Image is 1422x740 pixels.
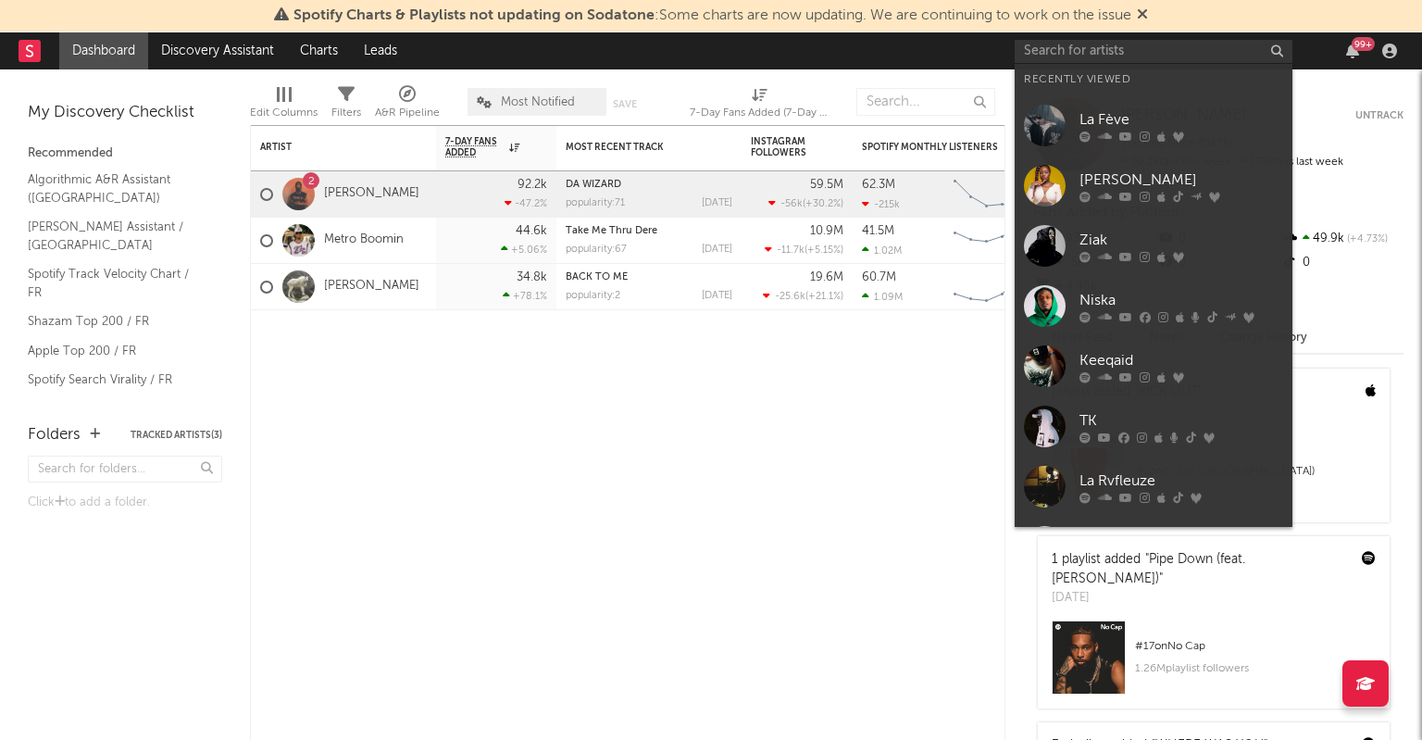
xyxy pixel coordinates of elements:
div: Spotify Monthly Listeners [862,142,1001,153]
div: [DATE] [702,291,732,301]
div: Click to add a folder. [28,492,222,514]
div: +5.06 % [501,244,547,256]
a: "Pipe Down (feat. [PERSON_NAME])" [1052,553,1245,585]
div: Artist [260,142,399,153]
input: Search... [856,88,995,116]
a: Keeqaid [1015,336,1292,396]
a: Spotify Track Velocity Chart / FR [28,264,204,302]
input: Search for artists [1015,40,1292,63]
svg: Chart title [945,218,1029,264]
span: Spotify Charts & Playlists not updating on Sodatone [293,8,655,23]
div: ( ) [763,290,843,302]
a: [PERSON_NAME] [1015,156,1292,216]
a: Shazam Top 200 / FR [28,311,204,332]
span: Most Notified [501,96,575,108]
a: Dashboard [59,32,148,69]
a: La Rvfleuze [1015,457,1292,517]
div: popularity: 2 [566,291,620,301]
div: 44.6k [516,225,547,237]
div: TK [1079,409,1283,432]
div: 10.9M [810,225,843,237]
span: +21.1 % [808,292,841,302]
div: A&R Pipeline [375,79,440,132]
div: [DATE] [702,198,732,208]
a: Spotify Search Virality / FR [28,370,204,390]
div: Recently Viewed [1024,69,1283,91]
a: Metro Boomin [324,232,404,248]
div: Recommended [28,143,222,165]
div: Most Recent Track [566,142,705,153]
div: 49.9k [1280,227,1403,251]
div: ( ) [768,197,843,209]
span: : Some charts are now updating. We are continuing to work on the issue [293,8,1131,23]
a: [PERSON_NAME] Assistant / [GEOGRAPHIC_DATA] [28,217,204,255]
div: Keeqaid [1079,349,1283,371]
div: La Rvfleuze [1079,470,1283,492]
div: [DATE] [1052,589,1348,608]
div: Niska [1079,289,1283,311]
a: Niska [1015,276,1292,336]
a: Algorithmic A&R Assistant ([GEOGRAPHIC_DATA]) [28,169,204,207]
a: [PERSON_NAME] [324,279,419,295]
div: -215k [862,198,900,210]
a: [PERSON_NAME] [1015,517,1292,577]
div: # 17 on No Cap [1135,635,1376,658]
div: 19.6M [810,271,843,283]
svg: Chart title [945,171,1029,218]
div: Filters [331,102,361,124]
span: Dismiss [1137,8,1148,23]
a: BACK TO ME [566,272,628,282]
button: Save [613,99,637,109]
button: Untrack [1355,107,1403,125]
div: popularity: 71 [566,198,625,208]
div: 34.8k [517,271,547,283]
div: 41.5M [862,225,894,237]
input: Search for folders... [28,456,222,483]
div: 0 [1280,251,1403,275]
span: +5.15 % [807,245,841,256]
div: 1 playlist added [1052,550,1348,589]
svg: Chart title [945,264,1029,310]
div: 7-Day Fans Added (7-Day Fans Added) [690,79,829,132]
a: Ziak [1015,216,1292,276]
span: +4.73 % [1344,234,1388,245]
a: DA WIZARD [566,180,621,190]
div: [PERSON_NAME] [1079,169,1283,191]
div: [DATE] [702,245,732,255]
a: [PERSON_NAME] [324,186,419,202]
div: 92.2k [518,179,547,191]
div: My Discovery Checklist [28,102,222,124]
div: Edit Columns [250,102,318,124]
a: TK [1015,396,1292,457]
div: Take Me Thru Dere [566,226,732,236]
div: A&R Pipeline [375,102,440,124]
span: -56k [780,199,803,209]
div: 59.5M [810,179,843,191]
a: Take Me Thru Dere [566,226,657,236]
a: Apple Top 200 / FR [28,341,204,361]
a: Charts [287,32,351,69]
a: La Fève [1015,95,1292,156]
span: +30.2 % [805,199,841,209]
a: Leads [351,32,410,69]
a: Discovery Assistant [148,32,287,69]
span: 7-Day Fans Added [445,136,505,158]
div: 99 + [1352,37,1375,51]
div: 1.26M playlist followers [1135,658,1376,680]
button: 99+ [1346,44,1359,58]
div: +78.1 % [503,290,547,302]
div: 7-Day Fans Added (7-Day Fans Added) [690,102,829,124]
span: -25.6k [775,292,805,302]
div: Filters [331,79,361,132]
div: 1.02M [862,245,902,257]
div: DA WIZARD [566,180,732,190]
button: Tracked Artists(3) [131,431,222,440]
div: BACK TO ME [566,272,732,282]
div: Instagram Followers [751,136,816,158]
div: Ziak [1079,229,1283,251]
div: 60.7M [862,271,896,283]
div: ( ) [765,244,843,256]
div: Edit Columns [250,79,318,132]
div: Folders [28,424,81,446]
div: La Fève [1079,108,1283,131]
